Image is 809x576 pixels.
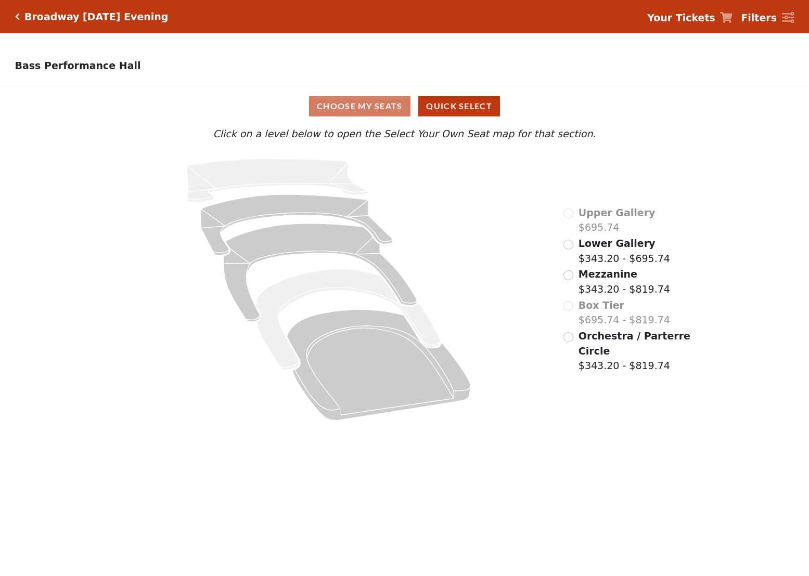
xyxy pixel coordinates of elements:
[418,96,500,116] button: Quick Select
[579,238,656,249] span: Lower Gallery
[579,236,670,266] label: $343.20 - $695.74
[579,298,670,328] label: $695.74 - $819.74
[647,12,715,23] strong: Your Tickets
[579,205,656,235] label: $695.74
[579,267,670,296] label: $343.20 - $819.74
[579,330,690,357] span: Orchestra / Parterre Circle
[109,126,701,141] p: Click on a level below to open the Select Your Own Seat map for that section.
[287,310,470,421] path: Orchestra / Parterre Circle - Seats Available: 2
[579,299,624,311] span: Box Tier
[187,159,368,203] path: Upper Gallery - Seats Available: 0
[741,12,777,23] strong: Filters
[741,10,794,25] a: Filters
[24,11,168,23] h5: Broadway [DATE] Evening
[579,207,656,218] span: Upper Gallery
[647,10,733,25] a: Your Tickets
[579,268,637,280] span: Mezzanine
[15,13,20,20] a: Click here to go back to filters
[579,329,692,373] label: $343.20 - $819.74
